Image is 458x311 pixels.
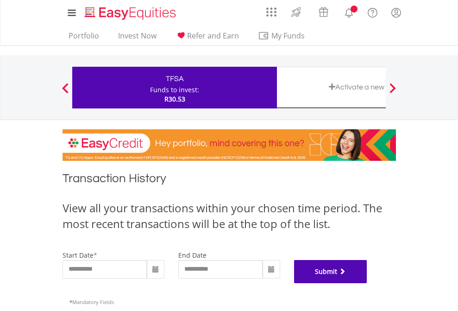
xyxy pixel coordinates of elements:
[63,251,94,260] label: start date
[383,88,402,97] button: Next
[178,251,207,260] label: end date
[260,2,282,17] a: AppsGrid
[63,129,396,161] img: EasyCredit Promotion Banner
[258,30,319,42] span: My Funds
[172,31,243,45] a: Refer and Earn
[310,2,337,19] a: Vouchers
[150,85,199,95] div: Funds to invest:
[384,2,408,23] a: My Profile
[294,260,367,283] button: Submit
[337,2,361,21] a: Notifications
[56,88,75,97] button: Previous
[316,5,331,19] img: vouchers-v2.svg
[78,72,271,85] div: TFSA
[65,31,103,45] a: Portfolio
[266,7,276,17] img: grid-menu-icon.svg
[361,2,384,21] a: FAQ's and Support
[63,200,396,232] div: View all your transactions within your chosen time period. The most recent transactions will be a...
[69,298,114,305] span: Mandatory Fields
[114,31,160,45] a: Invest Now
[187,31,239,41] span: Refer and Earn
[81,2,180,21] a: Home page
[164,95,185,103] span: R30.53
[83,6,180,21] img: EasyEquities_Logo.png
[289,5,304,19] img: thrive-v2.svg
[63,170,396,191] h1: Transaction History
